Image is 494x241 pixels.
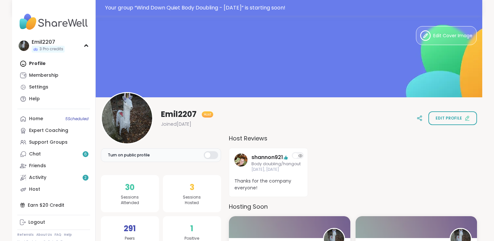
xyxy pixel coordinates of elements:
[102,93,152,143] img: Emil2207
[108,152,150,158] span: Turn on public profile
[190,182,194,193] span: 3
[428,111,477,125] button: Edit profile
[204,112,211,117] span: Host
[17,93,90,105] a: Help
[229,202,477,211] h3: Hosting Soon
[234,178,303,191] span: Thanks for the company everyone!
[17,81,90,93] a: Settings
[29,84,48,90] div: Settings
[36,233,52,237] a: About Us
[96,16,482,97] img: banner
[234,153,247,167] img: shannon921
[251,153,283,161] a: shannon921
[29,72,58,79] div: Membership
[251,161,301,167] span: Body doubling/hangout
[17,172,90,184] a: Activity2
[84,152,87,157] span: 6
[105,4,478,12] div: Your group “ Wind Down Quiet Body Doubling - [DATE] ” is starting soon!
[29,186,40,193] div: Host
[436,115,462,121] span: Edit profile
[17,160,90,172] a: Friends
[416,26,477,45] button: Edit Cover Image
[190,223,193,234] span: 1
[17,125,90,137] a: Expert Coaching
[17,217,90,228] a: Logout
[17,113,90,125] a: Home5Scheduled
[161,109,197,120] span: Emil2207
[64,233,72,237] a: Help
[40,46,63,52] span: 3 Pro credits
[29,116,43,122] div: Home
[17,10,90,33] img: ShareWell Nav Logo
[17,184,90,195] a: Host
[29,163,46,169] div: Friends
[234,153,247,172] a: shannon921
[433,32,472,39] span: Edit Cover Image
[28,219,45,226] div: Logout
[29,96,40,102] div: Help
[29,174,46,181] div: Activity
[121,195,139,206] span: Sessions Attended
[125,182,135,193] span: 30
[32,39,65,46] div: Emil2207
[183,195,201,206] span: Sessions Hosted
[19,40,29,51] img: Emil2207
[29,139,68,146] div: Support Groups
[29,151,41,157] div: Chat
[124,223,136,234] span: 291
[17,233,34,237] a: Referrals
[17,199,90,211] div: Earn $20 Credit
[17,148,90,160] a: Chat6
[17,137,90,148] a: Support Groups
[17,70,90,81] a: Membership
[55,233,61,237] a: FAQ
[65,116,88,121] span: 5 Scheduled
[251,167,301,172] span: [DATE], [DATE]
[161,121,191,127] span: Joined [DATE]
[29,127,68,134] div: Expert Coaching
[84,175,87,181] span: 2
